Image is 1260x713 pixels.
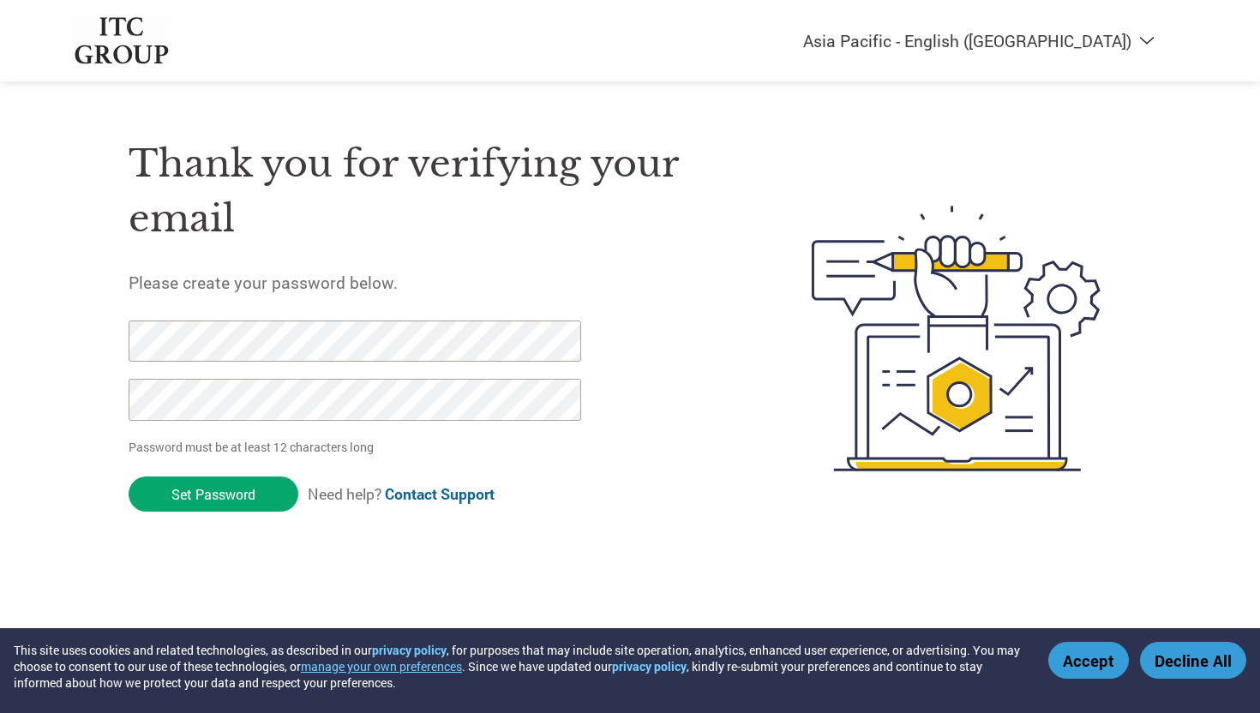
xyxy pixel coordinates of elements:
span: Need help? [308,484,495,504]
div: This site uses cookies and related technologies, as described in our , for purposes that may incl... [14,642,1023,691]
button: manage your own preferences [301,658,462,674]
img: ITC Group [73,17,171,64]
img: create-password [781,111,1132,566]
p: Password must be at least 12 characters long [129,438,586,456]
a: Contact Support [385,484,495,504]
button: Decline All [1140,642,1246,679]
input: Set Password [129,476,298,512]
h1: Thank you for verifying your email [129,136,730,247]
a: privacy policy [372,642,447,658]
h5: Please create your password below. [129,272,730,293]
button: Accept [1048,642,1129,679]
a: privacy policy [612,658,687,674]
